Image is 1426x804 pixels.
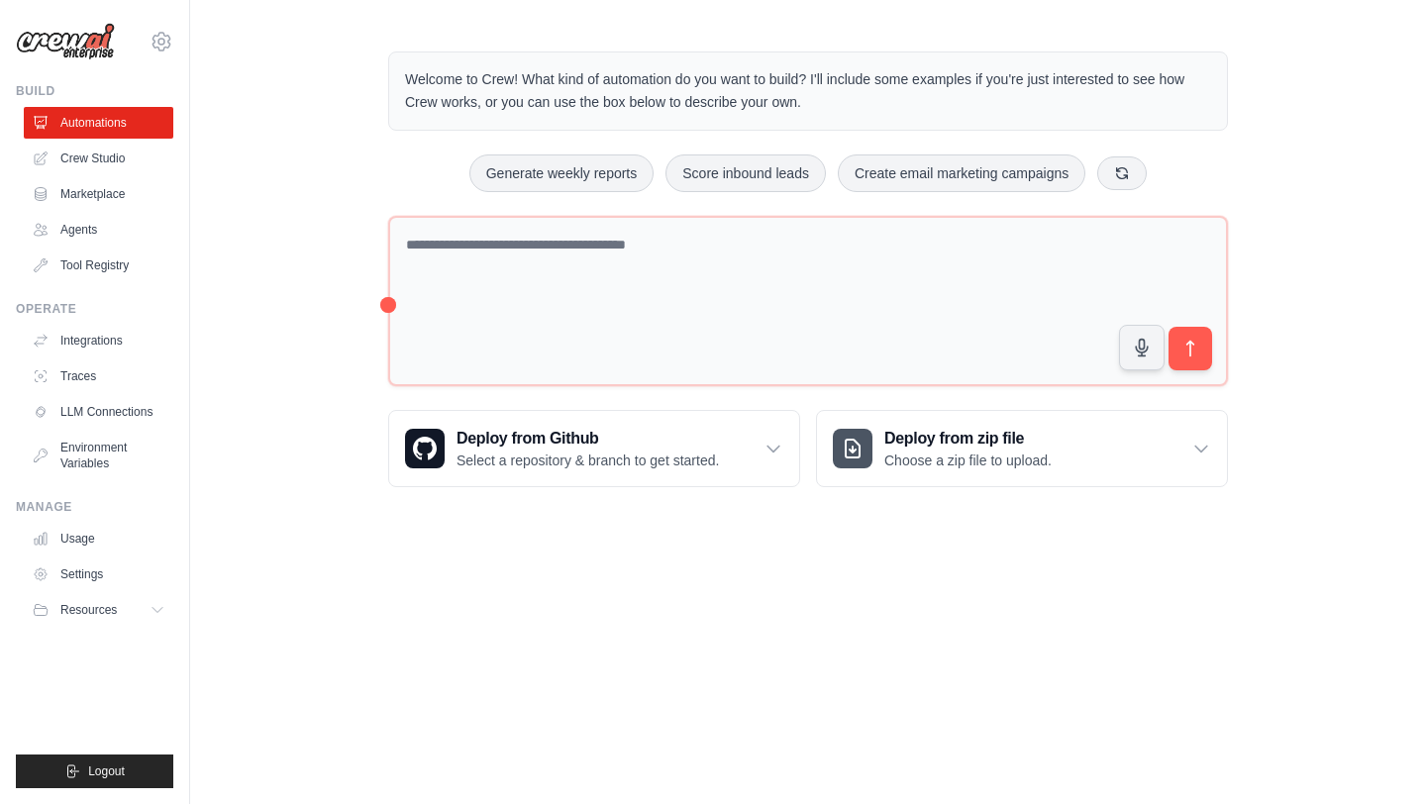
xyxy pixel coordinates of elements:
button: Create email marketing campaigns [838,154,1085,192]
span: Resources [60,602,117,618]
span: Logout [88,763,125,779]
a: Settings [24,558,173,590]
button: Score inbound leads [665,154,826,192]
p: Welcome to Crew! What kind of automation do you want to build? I'll include some examples if you'... [405,68,1211,114]
h3: Deploy from zip file [884,427,1052,451]
a: Tool Registry [24,250,173,281]
p: Choose a zip file to upload. [884,451,1052,470]
a: Marketplace [24,178,173,210]
p: Select a repository & branch to get started. [457,451,719,470]
a: Crew Studio [24,143,173,174]
div: Operate [16,301,173,317]
button: Generate weekly reports [469,154,655,192]
a: LLM Connections [24,396,173,428]
a: Agents [24,214,173,246]
button: Logout [16,754,173,788]
a: Traces [24,360,173,392]
button: Resources [24,594,173,626]
a: Integrations [24,325,173,356]
h3: Deploy from Github [457,427,719,451]
a: Environment Variables [24,432,173,479]
div: Manage [16,499,173,515]
a: Usage [24,523,173,554]
div: Build [16,83,173,99]
img: Logo [16,23,115,60]
a: Automations [24,107,173,139]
